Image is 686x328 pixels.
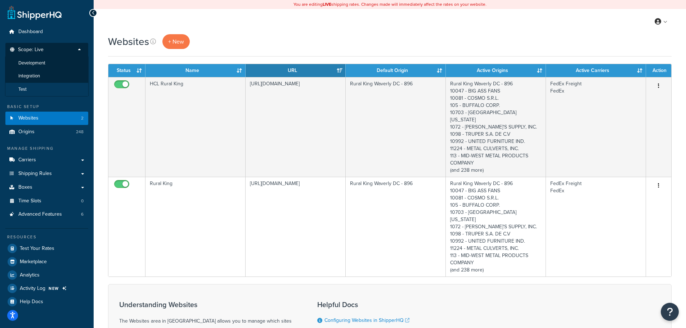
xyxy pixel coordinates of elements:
span: Help Docs [20,299,43,305]
a: Websites 2 [5,112,88,125]
td: Rural King Waverly DC - 896 10047 - BIG ASS FANS 10081 - COSMO S.R.L. 105 - BUFFALO CORP. 10703 -... [446,77,546,177]
span: Carriers [18,157,36,163]
span: Analytics [20,272,40,278]
span: + New [168,37,184,46]
li: Advanced Features [5,208,88,221]
td: [URL][DOMAIN_NAME] [246,177,346,277]
td: Rural King Waverly DC - 896 [346,77,446,177]
div: Basic Setup [5,104,88,110]
a: Time Slots 0 [5,194,88,208]
span: 2 [81,115,84,121]
th: Action [646,64,671,77]
a: Help Docs [5,295,88,308]
h3: Helpful Docs [317,301,447,309]
li: Development [5,57,89,70]
span: Marketplace [20,259,47,265]
b: LIVE [323,1,331,8]
li: Integration [5,69,89,83]
span: Activity Log [20,286,45,292]
span: Integration [18,73,40,79]
th: Active Origins: activate to sort column ascending [446,64,546,77]
span: Origins [18,129,35,135]
td: [URL][DOMAIN_NAME] [246,77,346,177]
td: Rural King [145,177,246,277]
h1: Websites [108,35,149,49]
td: HCL Rural King [145,77,246,177]
span: Boxes [18,184,32,190]
a: Boxes [5,181,88,194]
div: Resources [5,234,88,240]
span: 248 [76,129,84,135]
td: Rural King Waverly DC - 896 10047 - BIG ASS FANS 10081 - COSMO S.R.L. 105 - BUFFALO CORP. 10703 -... [446,177,546,277]
th: Default Origin: activate to sort column ascending [346,64,446,77]
span: Advanced Features [18,211,62,217]
a: + New [162,34,190,49]
span: NEW [49,286,59,291]
a: Carriers [5,153,88,167]
a: Advanced Features 6 [5,208,88,221]
a: Test Your Rates [5,242,88,255]
th: URL: activate to sort column ascending [246,64,346,77]
th: Name: activate to sort column ascending [145,64,246,77]
a: Marketplace [5,255,88,268]
th: Status: activate to sort column ascending [108,64,145,77]
li: Origins [5,125,88,139]
h3: Understanding Websites [119,301,299,309]
span: Development [18,60,45,66]
span: 0 [81,198,84,204]
span: Dashboard [18,29,43,35]
li: Test [5,83,89,96]
a: Analytics [5,269,88,282]
div: Manage Shipping [5,145,88,152]
span: Shipping Rules [18,171,52,177]
span: Websites [18,115,39,121]
li: Websites [5,112,88,125]
a: Configuring Websites in ShipperHQ [324,316,409,324]
span: Time Slots [18,198,41,204]
a: Dashboard [5,25,88,39]
span: Scope: Live [18,47,44,53]
td: FedEx Freight FedEx [546,77,646,177]
button: Open Resource Center [661,303,679,321]
td: Rural King Waverly DC - 896 [346,177,446,277]
a: Shipping Rules [5,167,88,180]
span: 6 [81,211,84,217]
span: Test [18,86,27,93]
th: Active Carriers: activate to sort column ascending [546,64,646,77]
a: Origins 248 [5,125,88,139]
li: Time Slots [5,194,88,208]
a: ShipperHQ Home [8,5,62,20]
li: Activity Log [5,282,88,295]
a: Activity Log NEW [5,282,88,295]
span: Test Your Rates [20,246,54,252]
td: FedEx Freight FedEx [546,177,646,277]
